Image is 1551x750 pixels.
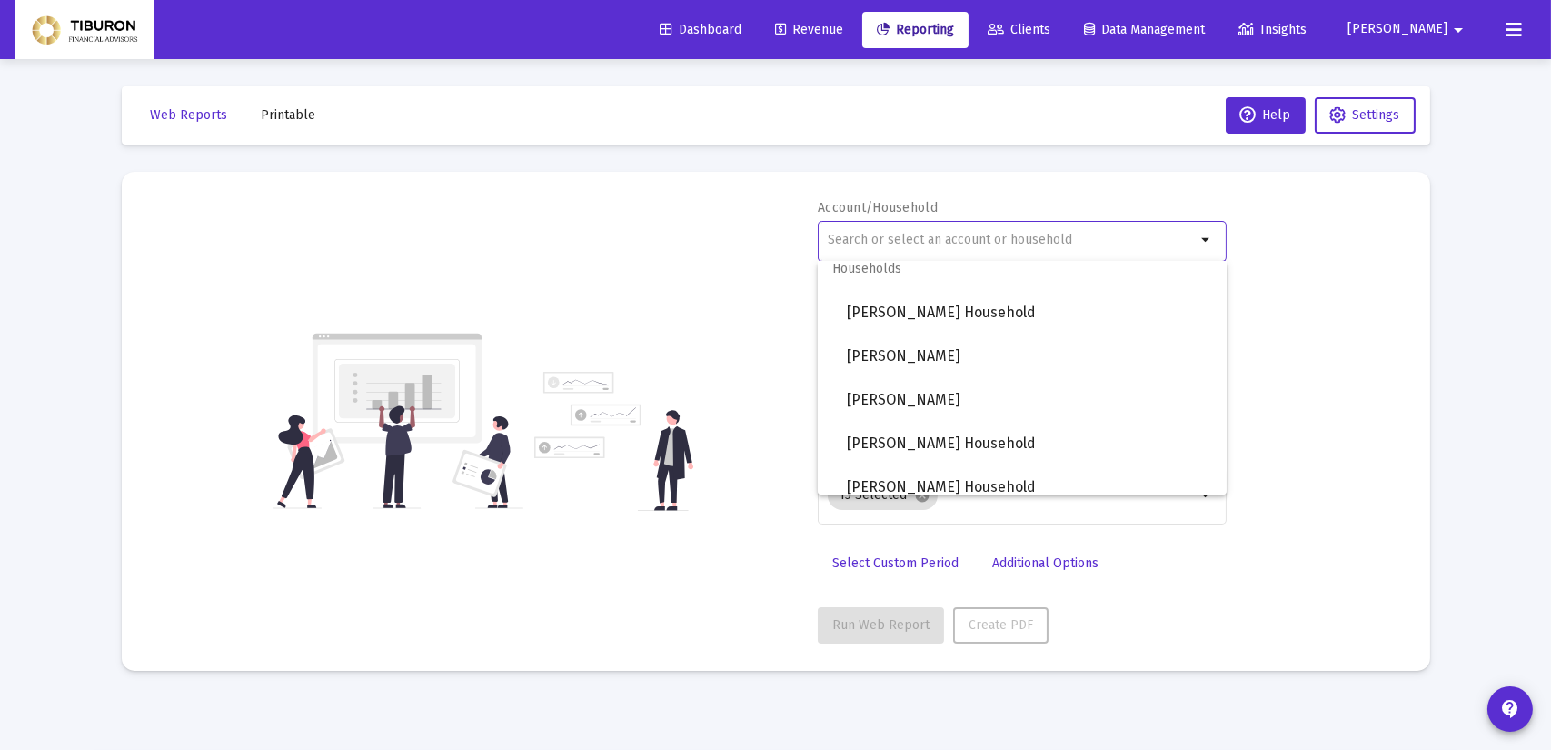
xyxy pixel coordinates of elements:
span: [PERSON_NAME] [847,335,1212,378]
span: Create PDF [969,617,1033,633]
mat-icon: arrow_drop_down [1447,12,1469,48]
span: Select Custom Period [832,555,959,571]
span: Reporting [877,22,954,37]
span: Printable [262,107,316,123]
span: Data Management [1084,22,1205,37]
span: Revenue [775,22,843,37]
mat-icon: arrow_drop_down [1196,229,1218,251]
span: Settings [1353,107,1400,123]
input: Search or select an account or household [828,233,1196,247]
span: [PERSON_NAME] [847,378,1212,422]
span: Run Web Report [832,617,930,633]
button: Settings [1315,97,1416,134]
button: Printable [247,97,331,134]
mat-icon: cancel [914,487,930,504]
button: Web Reports [136,97,243,134]
button: [PERSON_NAME] [1326,11,1491,47]
mat-icon: contact_support [1499,698,1521,720]
span: Households [818,247,1227,291]
img: reporting [273,331,523,511]
span: Additional Options [992,555,1099,571]
span: Clients [988,22,1050,37]
span: Insights [1238,22,1307,37]
mat-chip: 15 Selected [828,481,938,510]
button: Create PDF [953,607,1049,644]
span: [PERSON_NAME] Household [847,291,1212,335]
span: Web Reports [151,107,228,123]
a: Reporting [862,12,969,48]
span: Help [1240,107,1291,123]
span: [PERSON_NAME] [1347,22,1447,37]
a: Revenue [761,12,858,48]
mat-icon: arrow_drop_down [1196,485,1218,506]
img: reporting-alt [534,372,693,511]
a: Clients [973,12,1065,48]
a: Dashboard [645,12,756,48]
a: Data Management [1069,12,1219,48]
span: [PERSON_NAME] Household [847,422,1212,465]
span: Dashboard [660,22,741,37]
mat-chip-list: Selection [828,477,1196,514]
label: Account/Household [818,200,938,215]
a: Insights [1224,12,1321,48]
button: Help [1226,97,1306,134]
img: Dashboard [28,12,141,48]
button: Run Web Report [818,607,944,644]
span: [PERSON_NAME] Household [847,465,1212,509]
